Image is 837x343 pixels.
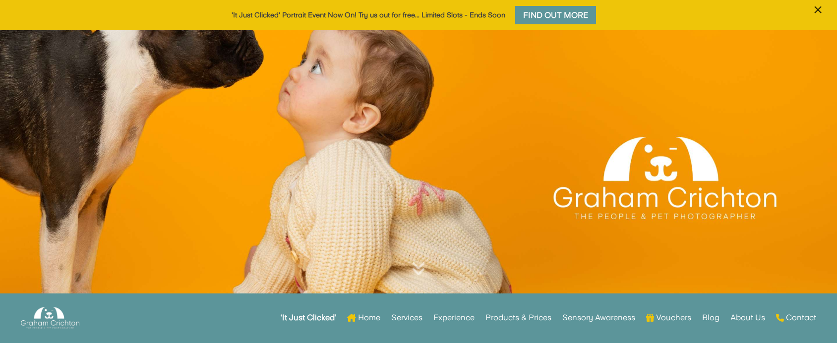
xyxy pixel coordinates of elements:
[391,298,422,337] a: Services
[347,298,380,337] a: Home
[813,0,823,19] span: ×
[562,298,635,337] a: Sensory Awareness
[513,3,598,27] a: Find Out More
[110,58,167,65] div: Keywords by Traffic
[99,57,107,65] img: tab_keywords_by_traffic_grey.svg
[21,304,79,332] img: Graham Crichton Photography Logo - Graham Crichton - Belfast Family & Pet Photography Studio
[281,314,336,321] strong: ‘It Just Clicked’
[776,298,816,337] a: Contact
[702,298,719,337] a: Blog
[232,11,505,19] a: 'It Just Clicked' Portrait Event Now On! Try us out for free... Limited Slots - Ends Soon
[28,16,49,24] div: v 4.0.25
[730,298,765,337] a: About Us
[809,1,827,31] button: ×
[16,16,24,24] img: logo_orange.svg
[281,298,336,337] a: ‘It Just Clicked’
[433,298,475,337] a: Experience
[27,57,35,65] img: tab_domain_overview_orange.svg
[26,26,109,34] div: Domain: [DOMAIN_NAME]
[38,58,89,65] div: Domain Overview
[646,298,691,337] a: Vouchers
[485,298,551,337] a: Products & Prices
[16,26,24,34] img: website_grey.svg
